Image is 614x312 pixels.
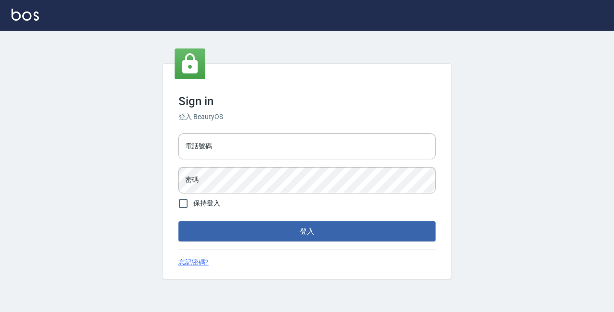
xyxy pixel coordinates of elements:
[178,112,436,122] h6: 登入 BeautyOS
[178,257,209,267] a: 忘記密碼?
[178,221,436,241] button: 登入
[178,95,436,108] h3: Sign in
[193,198,220,208] span: 保持登入
[12,9,39,21] img: Logo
